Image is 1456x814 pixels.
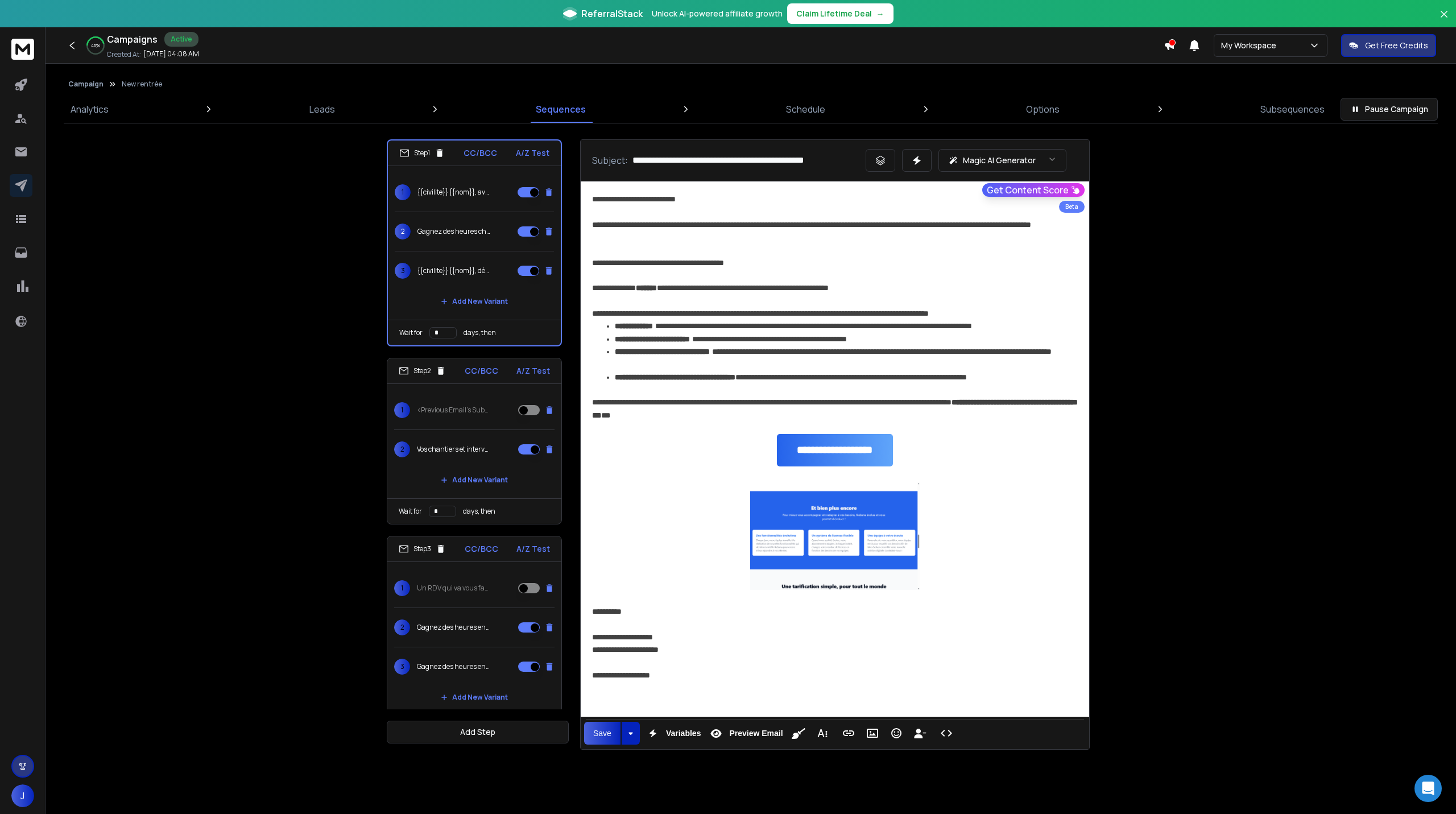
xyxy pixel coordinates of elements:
[394,619,410,635] span: 2
[417,227,490,236] p: Gagnez des heures chaque semaine sur vos chantiers
[432,469,517,491] button: Add New Variant
[516,543,550,555] p: A/Z Test
[786,102,825,116] p: Schedule
[399,544,446,554] div: Step 3
[394,402,410,418] span: 1
[387,358,562,524] li: Step2CC/BCCA/Z Test1<Previous Email's Subject>2Vos chantiers et interventions, plus facilementAdd...
[982,183,1085,197] button: Get Content Score
[1026,102,1060,116] p: Options
[464,328,496,337] p: days, then
[788,722,809,745] button: Clean HTML
[394,580,410,596] span: 1
[91,42,100,49] p: 46 %
[64,96,115,123] a: Analytics
[529,96,593,123] a: Sequences
[1254,96,1331,123] a: Subsequences
[516,147,549,159] p: A/Z Test
[536,102,586,116] p: Sequences
[812,722,833,745] button: More Text
[164,32,198,47] div: Active
[395,224,411,239] span: 2
[432,290,517,313] button: Add New Variant
[68,80,104,89] button: Campaign
[11,784,34,807] button: J
[395,263,411,279] span: 3
[1019,96,1066,123] a: Options
[432,686,517,709] button: Add New Variant
[107,50,141,59] p: Created At:
[399,328,423,337] p: Wait for
[122,80,162,89] p: New rentrée
[1437,7,1451,34] button: Close banner
[71,102,109,116] p: Analytics
[1341,34,1436,57] button: Get Free Credits
[838,722,859,745] button: Insert Link (Ctrl+K)
[395,184,411,200] span: 1
[465,365,498,377] p: CC/BCC
[862,722,883,745] button: Insert Image (Ctrl+P)
[387,139,562,346] li: Step1CC/BCCA/Z Test1{{civilite}} {{nom}}, avec [PERSON_NAME], ne perdez plus de temps sur vos cha...
[1414,775,1442,802] div: Open Intercom Messenger
[417,445,490,454] p: Vos chantiers et interventions, plus facilement
[787,3,894,24] button: Claim Lifetime Deal→
[876,8,884,19] span: →
[1059,201,1085,213] div: Beta
[394,441,410,457] span: 2
[592,154,628,167] p: Subject:
[1341,98,1438,121] button: Pause Campaign
[886,722,907,745] button: Emoticons
[936,722,957,745] button: Code View
[652,8,783,19] p: Unlock AI-powered affiliate growth
[387,536,562,716] li: Step3CC/BCCA/Z Test1Un RDV qui va vous faire gagner du temps2Gagnez des heures en 30 minutes3Gagn...
[465,543,498,555] p: CC/BCC
[705,722,785,745] button: Preview Email
[938,149,1066,172] button: Magic AI Generator
[516,365,550,377] p: A/Z Test
[664,729,704,738] span: Variables
[1221,40,1281,51] p: My Workspace
[1260,102,1325,116] p: Subsequences
[417,584,490,593] p: Un RDV qui va vous faire gagner du temps
[309,102,335,116] p: Leads
[584,722,621,745] button: Save
[417,266,490,275] p: {{civilite}} {{nom}}, découvrez comment gagner des heures sur vos chantiers
[464,147,497,159] p: CC/BCC
[107,32,158,46] h1: Campaigns
[303,96,342,123] a: Leads
[417,662,490,671] p: Gagnez des heures en 30 minutes
[399,148,445,158] div: Step 1
[387,721,569,743] button: Add Step
[417,188,490,197] p: {{civilite}} {{nom}}, avec [PERSON_NAME], ne perdez plus de temps sur vos chantiers!
[581,7,643,20] span: ReferralStack
[779,96,832,123] a: Schedule
[642,722,704,745] button: Variables
[463,507,495,516] p: days, then
[417,623,490,632] p: Gagnez des heures en 30 minutes
[417,406,490,415] p: <Previous Email's Subject>
[963,155,1036,166] p: Magic AI Generator
[909,722,931,745] button: Insert Unsubscribe Link
[399,366,446,376] div: Step 2
[143,49,199,59] p: [DATE] 04:08 AM
[399,507,422,516] p: Wait for
[727,729,785,738] span: Preview Email
[1365,40,1428,51] p: Get Free Credits
[394,659,410,675] span: 3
